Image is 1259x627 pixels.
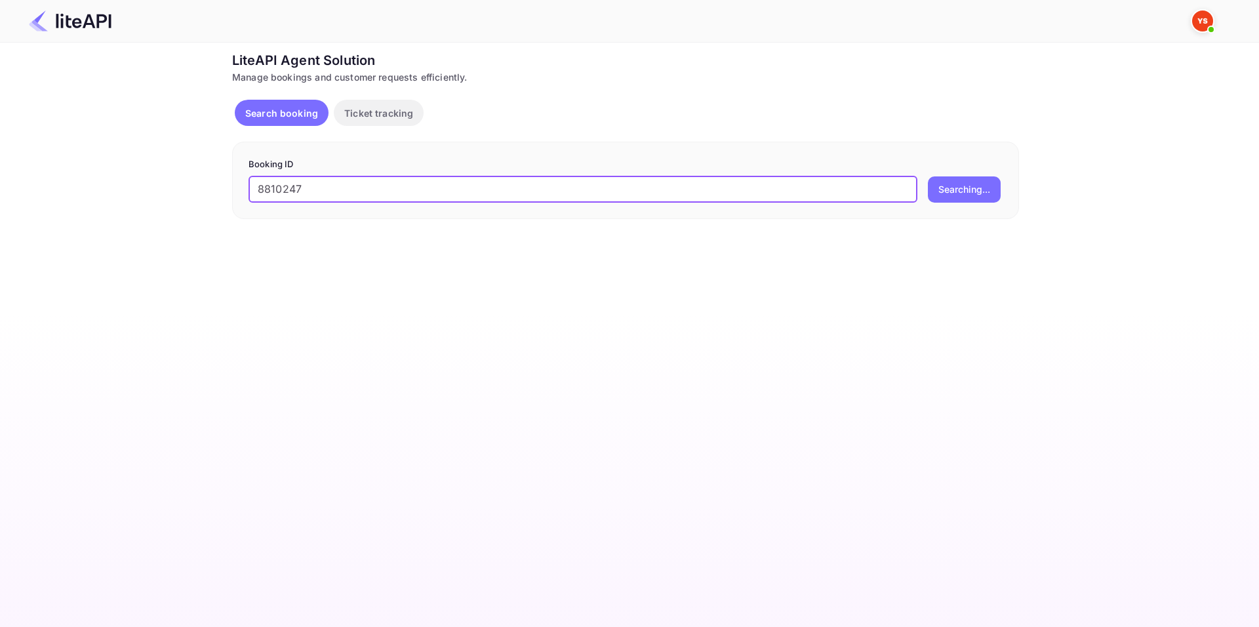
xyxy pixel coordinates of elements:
img: Yandex Support [1192,10,1213,31]
div: LiteAPI Agent Solution [232,51,1019,70]
p: Booking ID [249,158,1003,171]
input: Enter Booking ID (e.g., 63782194) [249,176,917,203]
img: LiteAPI Logo [29,10,111,31]
p: Search booking [245,106,318,120]
div: Manage bookings and customer requests efficiently. [232,70,1019,84]
p: Ticket tracking [344,106,413,120]
button: Searching... [928,176,1001,203]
